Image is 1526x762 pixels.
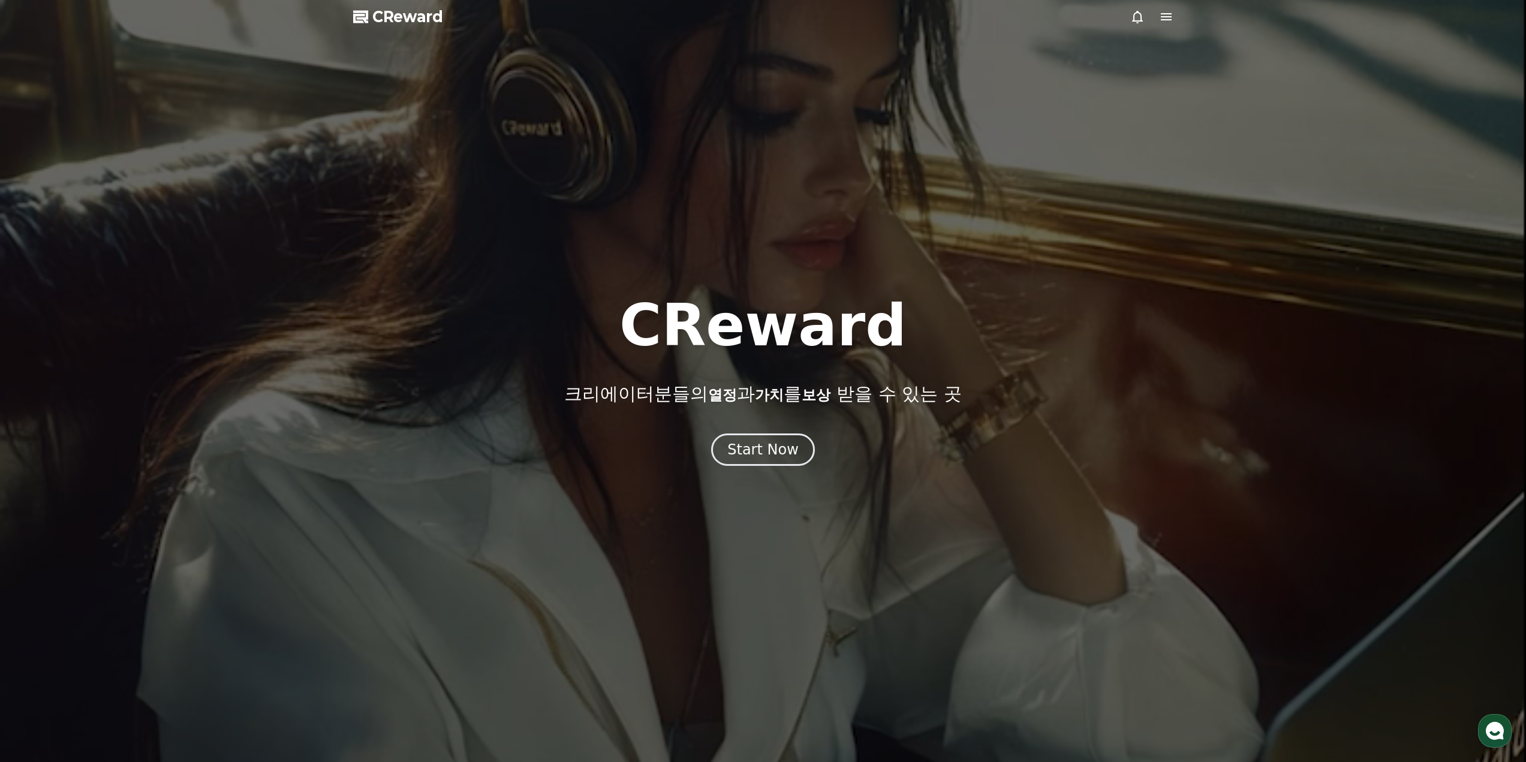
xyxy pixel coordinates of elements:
a: Start Now [711,445,815,457]
span: 가치 [755,387,784,403]
span: CReward [372,7,443,26]
button: Start Now [711,433,815,466]
span: 보상 [802,387,830,403]
div: Start Now [727,440,799,459]
span: 열정 [708,387,737,403]
p: 크리에이터분들의 과 를 받을 수 있는 곳 [564,383,961,405]
h1: CReward [619,297,907,354]
a: CReward [353,7,443,26]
